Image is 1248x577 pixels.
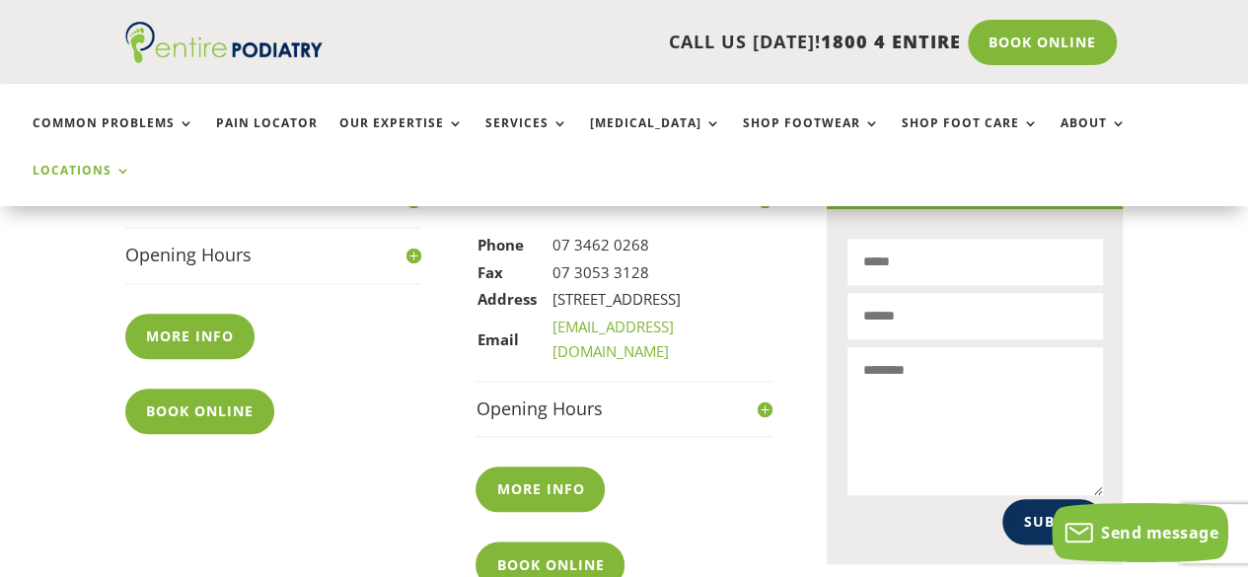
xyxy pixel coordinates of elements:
img: logo (1) [125,22,323,63]
a: More info [476,467,605,512]
a: [MEDICAL_DATA] [590,116,721,159]
a: About [1061,116,1127,159]
a: More info [125,314,255,359]
a: Shop Footwear [743,116,880,159]
a: Entire Podiatry [125,47,323,67]
strong: Phone [477,235,523,254]
strong: Fax [477,262,502,282]
h4: Opening Hours [125,243,421,267]
a: Book Online [968,20,1117,65]
button: Submit [1002,499,1103,544]
button: Send message [1052,503,1228,562]
h4: Opening Hours [476,397,771,421]
strong: Address [477,289,536,309]
a: Common Problems [33,116,194,159]
a: Shop Foot Care [902,116,1039,159]
span: 1800 4 ENTIRE [821,30,961,53]
a: Book Online [125,389,274,434]
strong: Email [477,329,518,349]
p: CALL US [DATE]! [349,30,961,55]
td: [STREET_ADDRESS] [551,286,771,314]
a: [EMAIL_ADDRESS][DOMAIN_NAME] [551,317,673,362]
a: Pain Locator [216,116,318,159]
span: Send message [1101,522,1218,543]
td: 07 3462 0268 [551,232,771,259]
td: 07 3053 3128 [551,259,771,287]
a: Our Expertise [339,116,464,159]
a: Locations [33,164,131,206]
a: Services [485,116,568,159]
